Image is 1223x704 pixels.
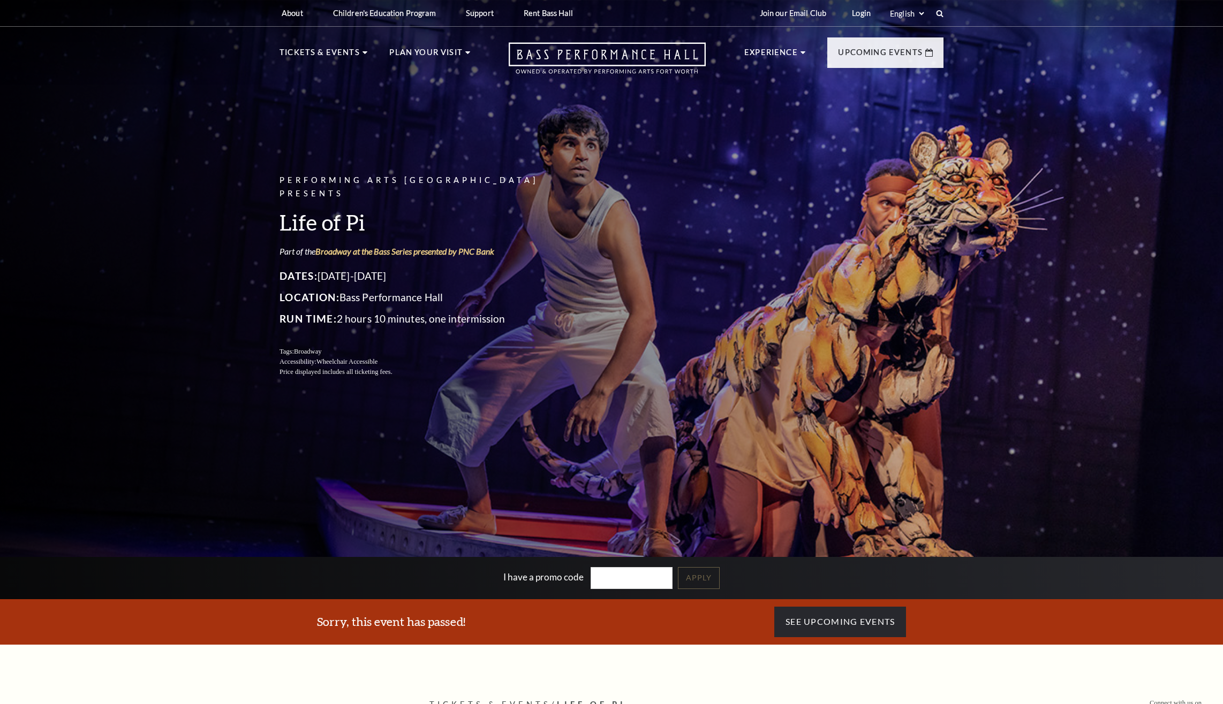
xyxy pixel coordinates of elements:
[333,9,436,18] p: Children's Education Program
[280,246,574,257] p: Part of the
[317,614,465,630] h3: Sorry, this event has passed!
[744,46,798,65] p: Experience
[294,348,322,355] span: Broadway
[774,607,906,637] a: See Upcoming Events
[316,358,378,365] span: Wheelchair Accessible
[888,9,926,19] select: Select:
[280,289,574,306] p: Bass Performance Hall
[524,9,573,18] p: Rent Bass Hall
[280,209,574,236] h3: Life of Pi
[280,291,339,303] span: Location:
[466,9,494,18] p: Support
[280,347,574,357] p: Tags:
[389,46,463,65] p: Plan Your Visit
[282,9,303,18] p: About
[280,310,574,327] p: 2 hours 10 minutes, one intermission
[280,270,318,282] span: Dates:
[838,46,923,65] p: Upcoming Events
[503,571,584,583] label: I have a promo code
[280,312,337,325] span: Run Time:
[280,174,574,201] p: Performing Arts [GEOGRAPHIC_DATA] Presents
[280,267,574,285] p: [DATE]-[DATE]
[315,246,494,256] a: Broadway at the Bass Series presented by PNC Bank
[280,46,360,65] p: Tickets & Events
[280,357,574,367] p: Accessibility:
[280,367,574,377] p: Price displayed includes all ticketing fees.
